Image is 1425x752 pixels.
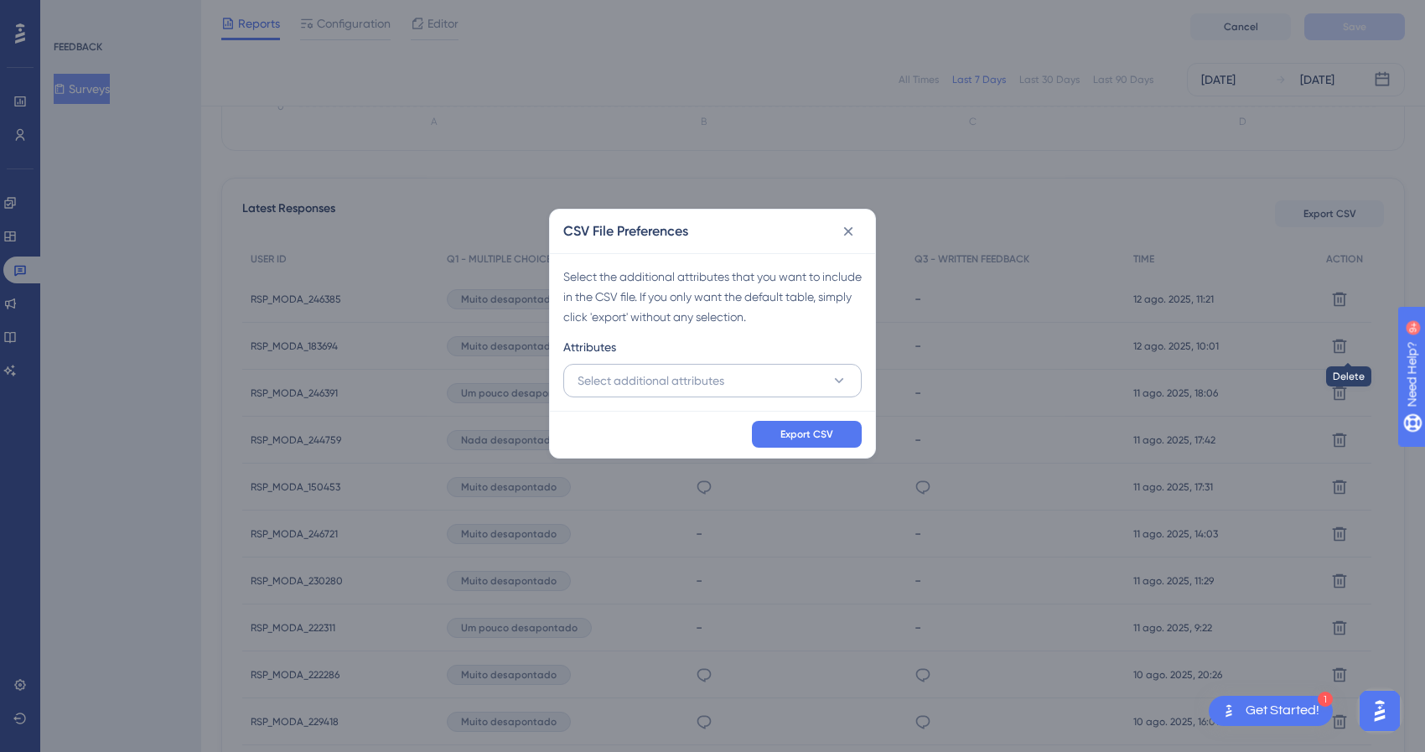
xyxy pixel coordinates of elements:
[39,4,105,24] span: Need Help?
[1355,686,1405,736] iframe: UserGuiding AI Assistant Launcher
[780,428,833,441] span: Export CSV
[578,371,724,391] span: Select additional attributes
[1209,696,1333,726] div: Open Get Started! checklist, remaining modules: 1
[1219,701,1239,721] img: launcher-image-alternative-text
[1318,692,1333,707] div: 1
[114,8,124,22] div: 9+
[563,221,688,241] h2: CSV File Preferences
[1246,702,1319,720] div: Get Started!
[563,267,862,327] div: Select the additional attributes that you want to include in the CSV file. If you only want the d...
[563,337,616,357] span: Attributes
